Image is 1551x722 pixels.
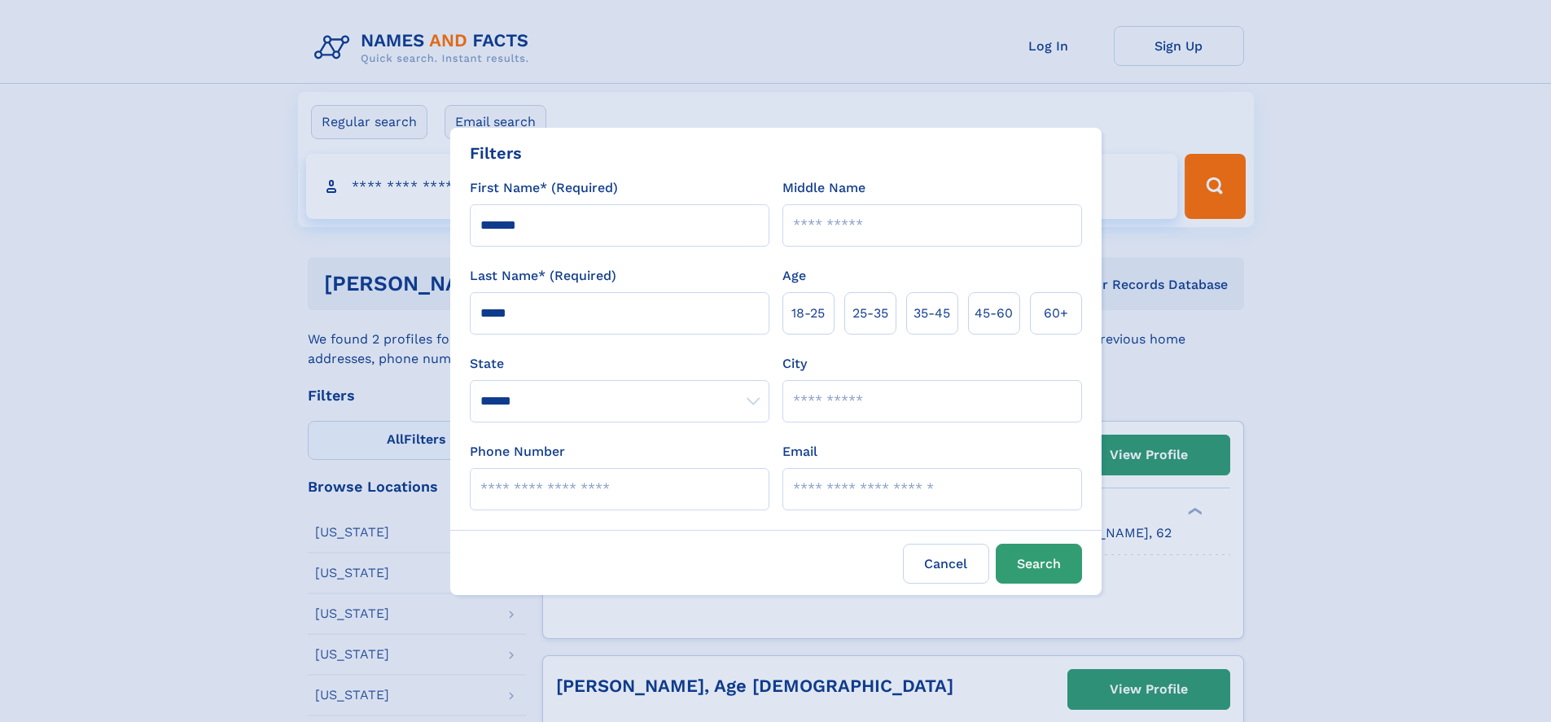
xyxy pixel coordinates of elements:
span: 18‑25 [791,304,825,323]
span: 25‑35 [852,304,888,323]
label: Last Name* (Required) [470,266,616,286]
span: 35‑45 [914,304,950,323]
label: State [470,354,769,374]
div: Filters [470,141,522,165]
label: Middle Name [782,178,865,198]
span: 60+ [1044,304,1068,323]
label: Email [782,442,817,462]
label: Phone Number [470,442,565,462]
label: City [782,354,807,374]
label: First Name* (Required) [470,178,618,198]
label: Age [782,266,806,286]
label: Cancel [903,544,989,584]
span: 45‑60 [975,304,1013,323]
button: Search [996,544,1082,584]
